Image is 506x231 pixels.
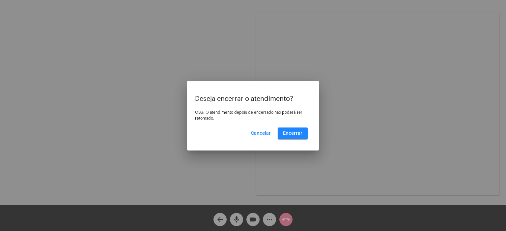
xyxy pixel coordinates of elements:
[278,127,308,139] button: Encerrar
[283,131,302,136] span: Encerrar
[245,127,276,139] button: Cancelar
[251,131,271,136] span: Cancelar
[195,95,311,103] p: Deseja encerrar o atendimento?
[195,110,302,120] span: OBS: O atendimento depois de encerrado não poderá ser retomado.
